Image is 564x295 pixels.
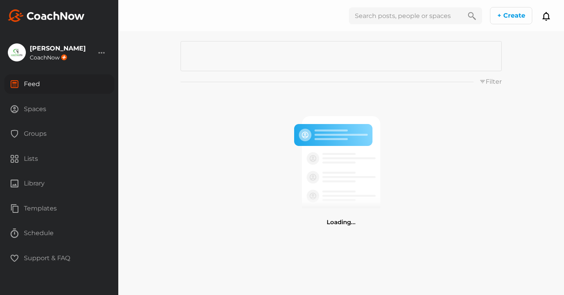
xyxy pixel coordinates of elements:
[4,149,114,169] div: Lists
[8,44,25,61] img: square_99be47b17e67ea3aac278c4582f406fe.jpg
[4,99,114,124] a: Spaces
[4,199,114,224] a: Templates
[4,149,114,174] a: Lists
[292,110,390,208] img: null-feed.359b8f90ec6558b6c9a131d495d084cc.png
[4,99,114,119] div: Spaces
[349,7,462,24] input: Search posts, people or spaces
[4,199,114,218] div: Templates
[198,217,484,228] h3: Loading...
[4,174,114,193] div: Library
[4,124,114,144] div: Groups
[4,74,114,94] div: Feed
[198,110,484,227] div: Loading...
[4,174,114,199] a: Library
[4,124,114,149] a: Groups
[8,9,85,22] img: svg+xml;base64,PHN2ZyB3aWR0aD0iMTk2IiBoZWlnaHQ9IjMyIiB2aWV3Qm94PSIwIDAgMTk2IDMyIiBmaWxsPSJub25lIi...
[490,7,532,24] button: + Create
[30,45,86,52] div: [PERSON_NAME]
[30,54,86,60] div: CoachNow
[4,74,114,99] a: Feed
[4,248,114,273] a: Support & FAQ
[4,223,114,243] div: Schedule
[479,78,502,85] a: Filter
[4,248,114,268] div: Support & FAQ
